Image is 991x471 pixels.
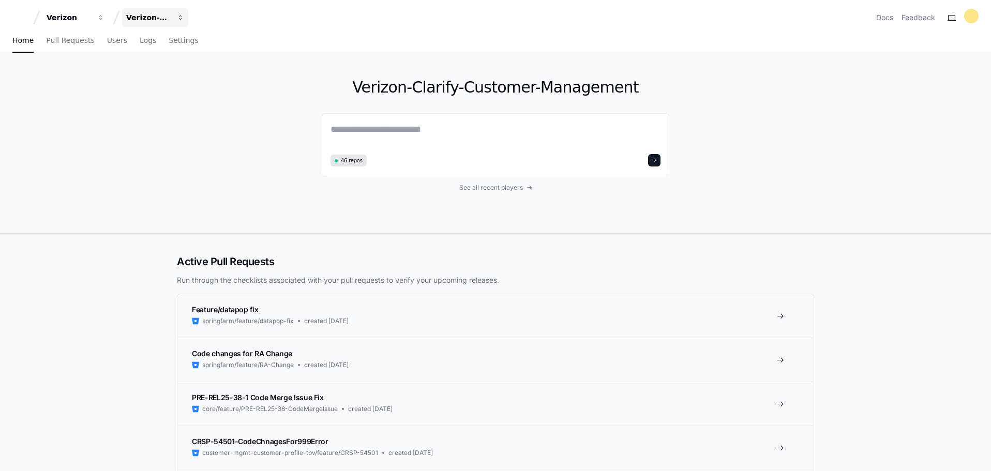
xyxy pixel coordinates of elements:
[388,449,433,457] span: created [DATE]
[47,12,91,23] div: Verizon
[192,305,258,314] span: Feature/datapop fix
[876,12,893,23] a: Docs
[202,361,294,369] span: springfarm/feature/RA-Change
[177,338,814,382] a: Code changes for RA Changespringfarm/feature/RA-Changecreated [DATE]
[177,382,814,426] a: PRE-REL25-38-1 Code Merge Issue Fixcore/feature/PRE-REL25-38-CodeMergeIssuecreated [DATE]
[46,29,94,53] a: Pull Requests
[169,37,198,43] span: Settings
[304,317,349,325] span: created [DATE]
[902,12,935,23] button: Feedback
[202,317,294,325] span: springfarm/feature/datapop-fix
[192,437,328,446] span: CRSP-54501-CodeChnagesFor999Error
[177,254,814,269] h2: Active Pull Requests
[304,361,349,369] span: created [DATE]
[12,37,34,43] span: Home
[177,426,814,469] a: CRSP-54501-CodeChnagesFor999Errorcustomer-mgmt-customer-profile-tbv/feature/CRSP-54501created [DATE]
[177,294,814,338] a: Feature/datapop fixspringfarm/feature/datapop-fixcreated [DATE]
[341,157,363,164] span: 46 repos
[322,184,669,192] a: See all recent players
[459,184,523,192] span: See all recent players
[202,449,378,457] span: customer-mgmt-customer-profile-tbv/feature/CRSP-54501
[107,37,127,43] span: Users
[107,29,127,53] a: Users
[192,349,292,358] span: Code changes for RA Change
[42,8,109,27] button: Verizon
[12,29,34,53] a: Home
[192,393,324,402] span: PRE-REL25-38-1 Code Merge Issue Fix
[348,405,393,413] span: created [DATE]
[140,37,156,43] span: Logs
[322,78,669,97] h1: Verizon-Clarify-Customer-Management
[202,405,338,413] span: core/feature/PRE-REL25-38-CodeMergeIssue
[126,12,171,23] div: Verizon-Clarify-Customer-Management
[46,37,94,43] span: Pull Requests
[140,29,156,53] a: Logs
[169,29,198,53] a: Settings
[177,275,814,285] p: Run through the checklists associated with your pull requests to verify your upcoming releases.
[122,8,188,27] button: Verizon-Clarify-Customer-Management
